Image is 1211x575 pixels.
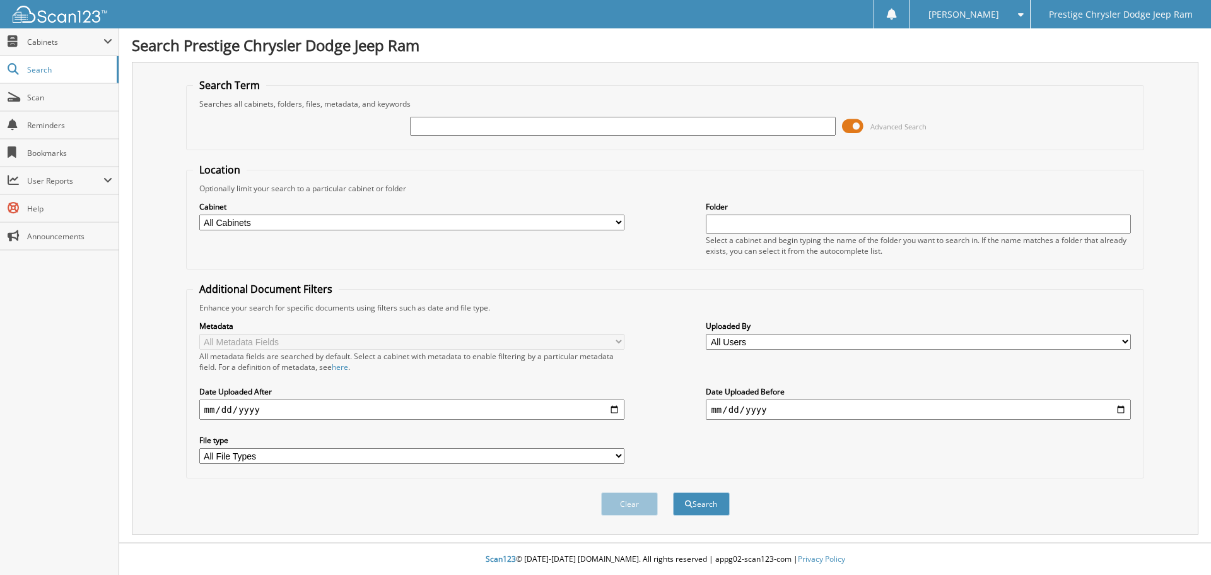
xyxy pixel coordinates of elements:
a: here [332,362,348,372]
span: [PERSON_NAME] [928,11,999,18]
span: Announcements [27,231,112,242]
legend: Search Term [193,78,266,92]
span: Advanced Search [870,122,927,131]
span: Reminders [27,120,112,131]
legend: Location [193,163,247,177]
div: All metadata fields are searched by default. Select a cabinet with metadata to enable filtering b... [199,351,624,372]
h1: Search Prestige Chrysler Dodge Jeep Ram [132,35,1198,56]
label: Uploaded By [706,321,1131,331]
label: Date Uploaded Before [706,386,1131,397]
input: start [199,400,624,420]
span: Bookmarks [27,148,112,158]
div: Enhance your search for specific documents using filters such as date and file type. [193,302,1138,313]
div: Optionally limit your search to a particular cabinet or folder [193,183,1138,194]
legend: Additional Document Filters [193,282,339,296]
span: Scan [27,92,112,103]
label: Cabinet [199,201,624,212]
span: Search [27,64,110,75]
div: © [DATE]-[DATE] [DOMAIN_NAME]. All rights reserved | appg02-scan123-com | [119,544,1211,575]
button: Clear [601,492,658,516]
label: File type [199,435,624,446]
div: Select a cabinet and begin typing the name of the folder you want to search in. If the name match... [706,235,1131,256]
img: scan123-logo-white.svg [13,6,107,23]
label: Date Uploaded After [199,386,624,397]
span: Help [27,203,112,214]
label: Folder [706,201,1131,212]
button: Search [673,492,730,516]
span: User Reports [27,175,103,186]
span: Cabinets [27,37,103,47]
div: Searches all cabinets, folders, files, metadata, and keywords [193,98,1138,109]
span: Scan123 [486,554,516,564]
label: Metadata [199,321,624,331]
input: end [706,400,1131,420]
span: Prestige Chrysler Dodge Jeep Ram [1049,11,1193,18]
a: Privacy Policy [798,554,845,564]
